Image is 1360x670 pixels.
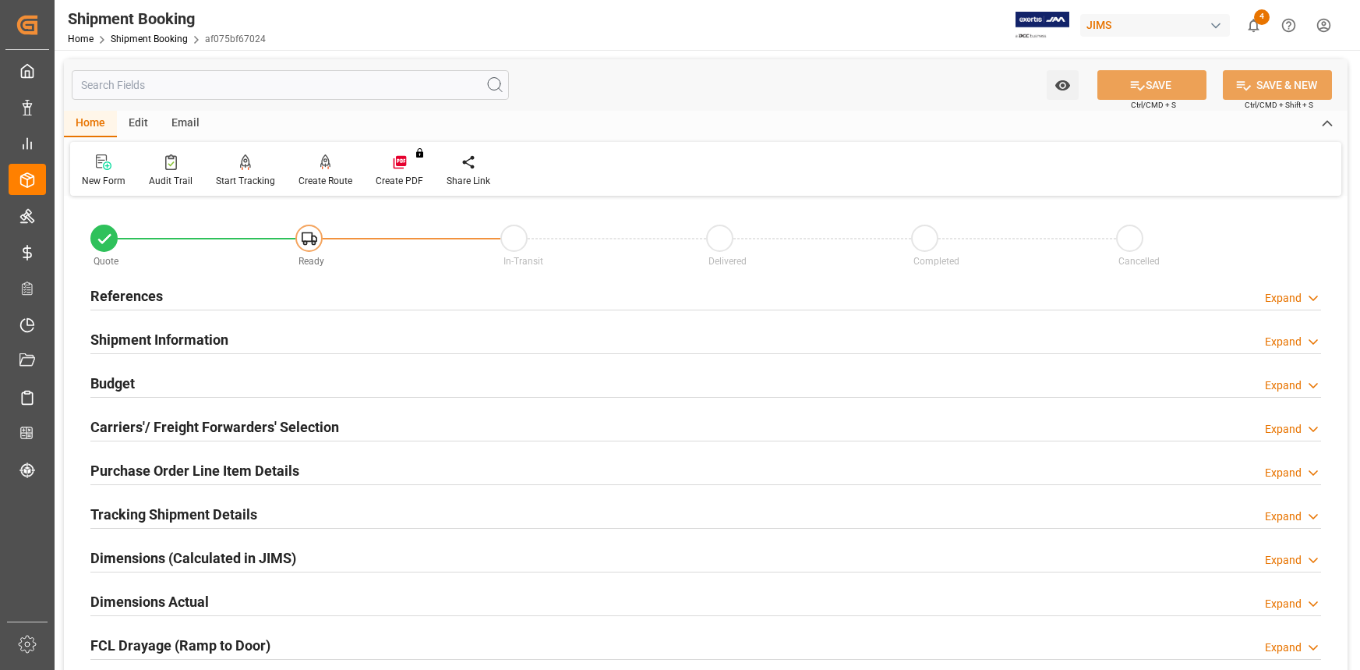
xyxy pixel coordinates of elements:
[90,635,270,656] h2: FCL Drayage (Ramp to Door)
[90,504,257,525] h2: Tracking Shipment Details
[1265,509,1302,525] div: Expand
[216,174,275,188] div: Start Tracking
[90,329,228,350] h2: Shipment Information
[1271,8,1306,43] button: Help Center
[1080,10,1236,40] button: JIMS
[298,256,324,267] span: Ready
[90,460,299,481] h2: Purchase Order Line Item Details
[1047,70,1079,100] button: open menu
[64,111,117,137] div: Home
[1265,421,1302,438] div: Expand
[1097,70,1206,100] button: SAVE
[111,34,188,44] a: Shipment Booking
[1131,99,1176,111] span: Ctrl/CMD + S
[1265,596,1302,612] div: Expand
[82,174,125,188] div: New Form
[503,256,543,267] span: In-Transit
[1265,334,1302,350] div: Expand
[1265,378,1302,394] div: Expand
[708,256,747,267] span: Delivered
[90,285,163,307] h2: References
[1265,552,1302,569] div: Expand
[1236,8,1271,43] button: show 4 new notifications
[1245,99,1313,111] span: Ctrl/CMD + Shift + S
[1118,256,1160,267] span: Cancelled
[90,373,135,394] h2: Budget
[1254,9,1270,25] span: 4
[1265,640,1302,656] div: Expand
[90,417,339,438] h2: Carriers'/ Freight Forwarders' Selection
[1223,70,1332,100] button: SAVE & NEW
[1265,290,1302,307] div: Expand
[68,34,94,44] a: Home
[90,591,209,612] h2: Dimensions Actual
[90,548,296,569] h2: Dimensions (Calculated in JIMS)
[1080,14,1230,37] div: JIMS
[68,7,266,30] div: Shipment Booking
[117,111,160,137] div: Edit
[160,111,211,137] div: Email
[94,256,118,267] span: Quote
[149,174,193,188] div: Audit Trail
[913,256,959,267] span: Completed
[1016,12,1069,39] img: Exertis%20JAM%20-%20Email%20Logo.jpg_1722504956.jpg
[298,174,352,188] div: Create Route
[447,174,490,188] div: Share Link
[72,70,509,100] input: Search Fields
[1265,465,1302,481] div: Expand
